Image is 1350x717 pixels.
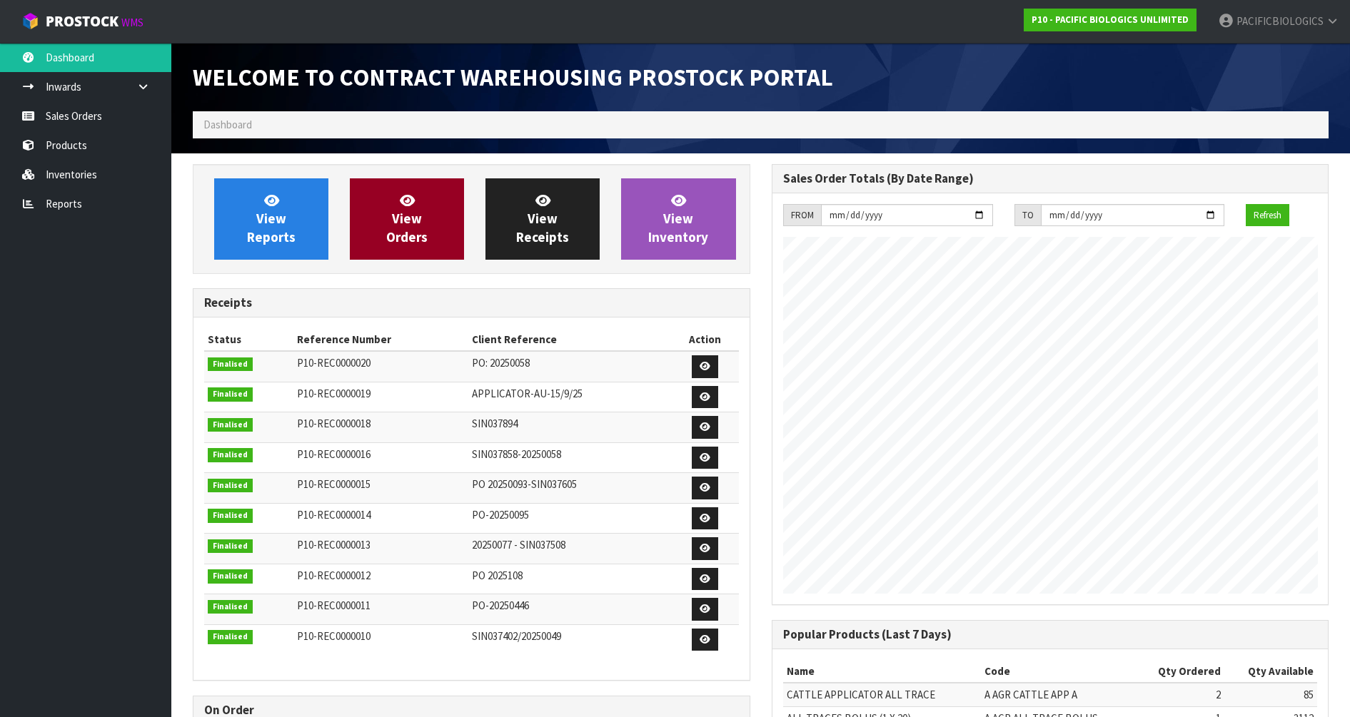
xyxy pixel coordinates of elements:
[208,600,253,614] span: Finalised
[297,599,371,612] span: P10-REC0000011
[193,62,833,92] span: Welcome to Contract Warehousing ProStock Portal
[204,328,293,351] th: Status
[472,569,523,582] span: PO 2025108
[1135,660,1224,683] th: Qty Ordered
[21,12,39,30] img: cube-alt.png
[472,447,561,461] span: SIN037858-20250058
[472,356,530,370] span: PO: 20250058
[293,328,468,351] th: Reference Number
[981,660,1134,683] th: Code
[204,703,739,717] h3: On Order
[208,387,253,402] span: Finalised
[472,599,529,612] span: PO-20250446
[485,178,600,260] a: ViewReceipts
[297,387,371,400] span: P10-REC0000019
[1135,683,1224,706] td: 2
[297,477,371,491] span: P10-REC0000015
[46,12,119,31] span: ProStock
[297,538,371,551] span: P10-REC0000013
[1224,683,1317,706] td: 85
[1224,660,1317,683] th: Qty Available
[208,479,253,493] span: Finalised
[783,683,982,706] td: CATTLE APPLICATOR ALL TRACE
[247,192,296,245] span: View Reports
[208,509,253,523] span: Finalised
[208,448,253,462] span: Finalised
[1246,204,1289,227] button: Refresh
[472,417,518,430] span: SIN037894
[208,357,253,372] span: Finalised
[621,178,735,260] a: ViewInventory
[203,118,252,131] span: Dashboard
[472,629,561,643] span: SIN037402/20250049
[1236,14,1324,28] span: PACIFICBIOLOGICS
[297,629,371,643] span: P10-REC0000010
[783,204,821,227] div: FROM
[204,296,739,310] h3: Receipts
[648,192,708,245] span: View Inventory
[671,328,739,351] th: Action
[297,508,371,522] span: P10-REC0000014
[516,192,569,245] span: View Receipts
[208,418,253,432] span: Finalised
[1032,14,1189,26] strong: P10 - PACIFIC BIOLOGICS UNLIMITED
[208,630,253,644] span: Finalised
[297,417,371,430] span: P10-REC0000018
[386,192,428,245] span: View Orders
[214,178,328,260] a: ViewReports
[297,447,371,461] span: P10-REC0000016
[297,356,371,370] span: P10-REC0000020
[468,328,671,351] th: Client Reference
[208,569,253,584] span: Finalised
[350,178,464,260] a: ViewOrders
[121,16,143,29] small: WMS
[208,539,253,554] span: Finalised
[981,683,1134,706] td: A AGR CATTLE APP A
[783,172,1318,185] h3: Sales Order Totals (By Date Range)
[472,387,583,400] span: APPLICATOR-AU-15/9/25
[783,628,1318,641] h3: Popular Products (Last 7 Days)
[472,538,565,551] span: 20250077 - SIN037508
[472,477,577,491] span: PO 20250093-SIN037605
[783,660,982,683] th: Name
[1014,204,1041,227] div: TO
[297,569,371,582] span: P10-REC0000012
[472,508,529,522] span: PO-20250095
